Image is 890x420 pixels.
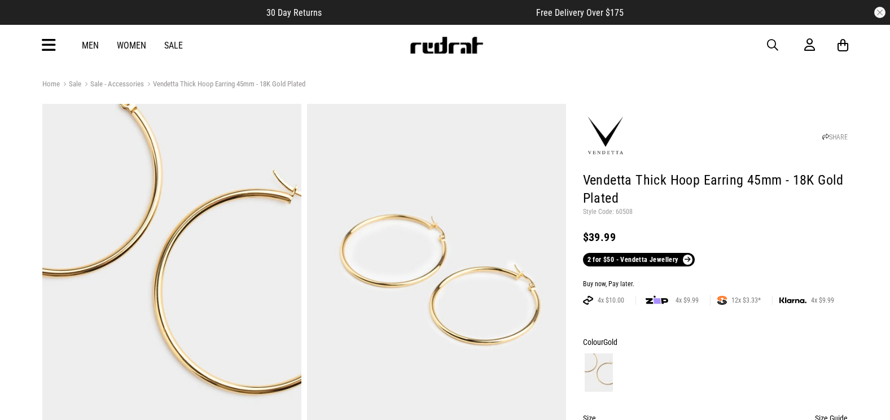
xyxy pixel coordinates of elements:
[583,172,848,208] h1: Vendetta Thick Hoop Earring 45mm - 18K Gold Plated
[164,40,183,51] a: Sale
[727,296,765,305] span: 12x $3.33*
[806,296,839,305] span: 4x $9.99
[144,80,305,90] a: Vendetta Thick Hoop Earring 45mm - 18K Gold Plated
[671,296,703,305] span: 4x $9.99
[536,7,624,18] span: Free Delivery Over $175
[603,338,617,347] span: Gold
[583,253,695,266] a: 2 for $50 - Vendetta Jewellery
[593,296,629,305] span: 4x $10.00
[583,280,848,289] div: Buy now, Pay later.
[583,335,848,349] div: Colour
[409,37,484,54] img: Redrat logo
[583,296,593,305] img: AFTERPAY
[583,113,628,159] img: Vendetta
[60,80,81,90] a: Sale
[583,208,848,217] p: Style Code: 60508
[583,230,848,244] div: $39.99
[717,296,727,305] img: SPLITPAY
[646,295,668,306] img: zip
[779,297,806,304] img: KLARNA
[117,40,146,51] a: Women
[42,80,60,88] a: Home
[82,40,99,51] a: Men
[344,7,514,18] iframe: Customer reviews powered by Trustpilot
[81,80,144,90] a: Sale - Accessories
[822,133,848,141] a: SHARE
[585,353,613,392] img: Gold
[266,7,322,18] span: 30 Day Returns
